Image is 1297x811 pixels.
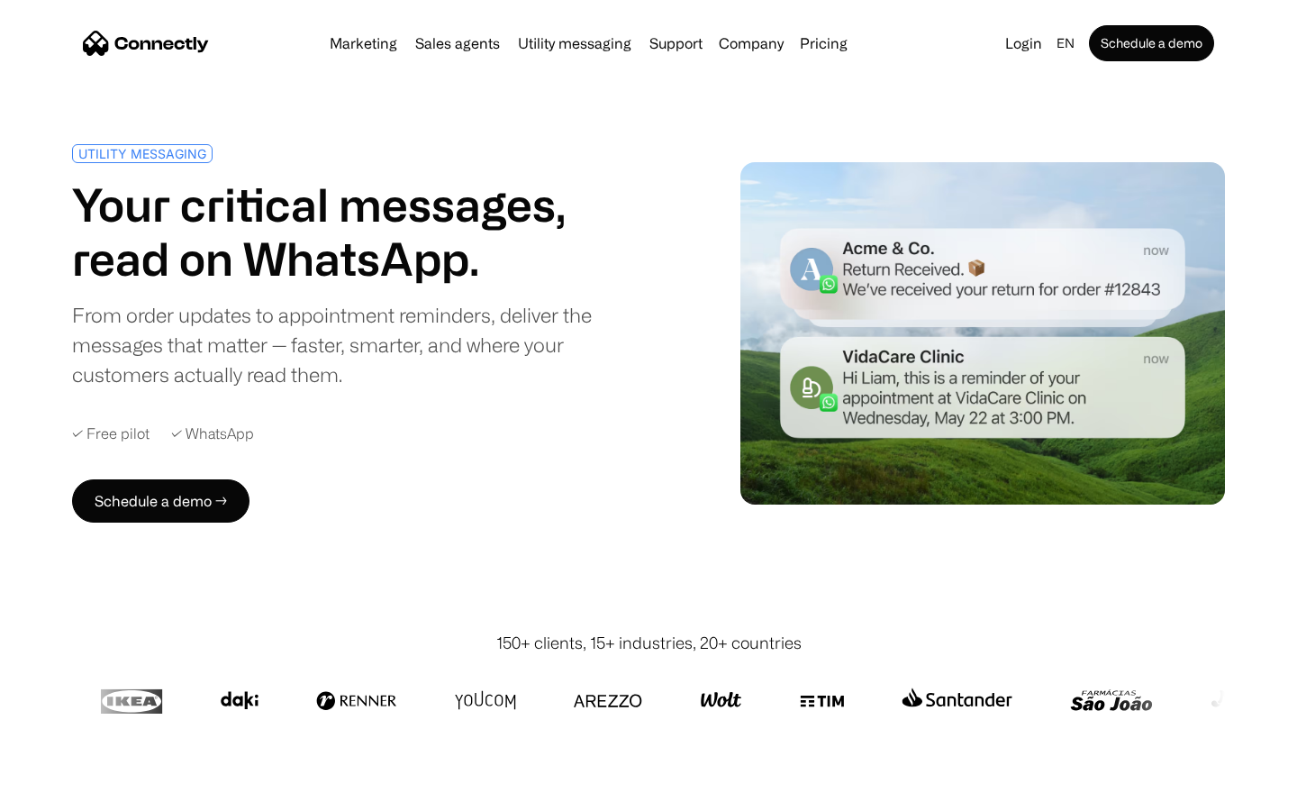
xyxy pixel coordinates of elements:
a: Pricing [793,36,855,50]
a: Marketing [322,36,404,50]
a: Sales agents [408,36,507,50]
div: ✓ Free pilot [72,425,150,442]
aside: Language selected: English [18,778,108,805]
ul: Language list [36,779,108,805]
div: UTILITY MESSAGING [78,147,206,160]
div: 150+ clients, 15+ industries, 20+ countries [496,631,802,655]
div: From order updates to appointment reminders, deliver the messages that matter — faster, smarter, ... [72,300,641,389]
a: Schedule a demo → [72,479,249,523]
a: Utility messaging [511,36,639,50]
a: Schedule a demo [1089,25,1214,61]
div: ✓ WhatsApp [171,425,254,442]
div: Company [719,31,784,56]
div: en [1057,31,1075,56]
a: Support [642,36,710,50]
a: Login [998,31,1049,56]
h1: Your critical messages, read on WhatsApp. [72,178,641,286]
